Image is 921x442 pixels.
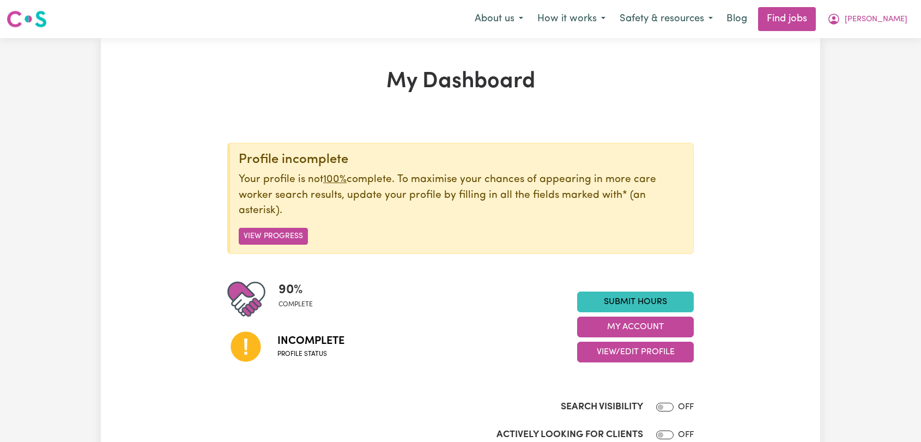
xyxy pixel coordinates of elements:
span: OFF [678,431,694,439]
u: 100% [323,174,347,185]
div: Profile incomplete [239,152,684,168]
p: Your profile is not complete. To maximise your chances of appearing in more care worker search re... [239,172,684,219]
button: How it works [530,8,613,31]
a: Careseekers logo [7,7,47,32]
button: View Progress [239,228,308,245]
span: 90 % [278,280,313,300]
button: About us [468,8,530,31]
button: View/Edit Profile [577,342,694,362]
a: Find jobs [758,7,816,31]
img: Careseekers logo [7,9,47,29]
label: Search Visibility [561,400,643,414]
label: Actively Looking for Clients [496,428,643,442]
span: [PERSON_NAME] [845,14,907,26]
span: Incomplete [277,333,344,349]
h1: My Dashboard [227,69,694,95]
span: Profile status [277,349,344,359]
span: complete [278,300,313,310]
span: OFF [678,403,694,411]
div: Profile completeness: 90% [278,280,322,318]
button: My Account [820,8,914,31]
button: Safety & resources [613,8,720,31]
a: Blog [720,7,754,31]
button: My Account [577,317,694,337]
a: Submit Hours [577,292,694,312]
